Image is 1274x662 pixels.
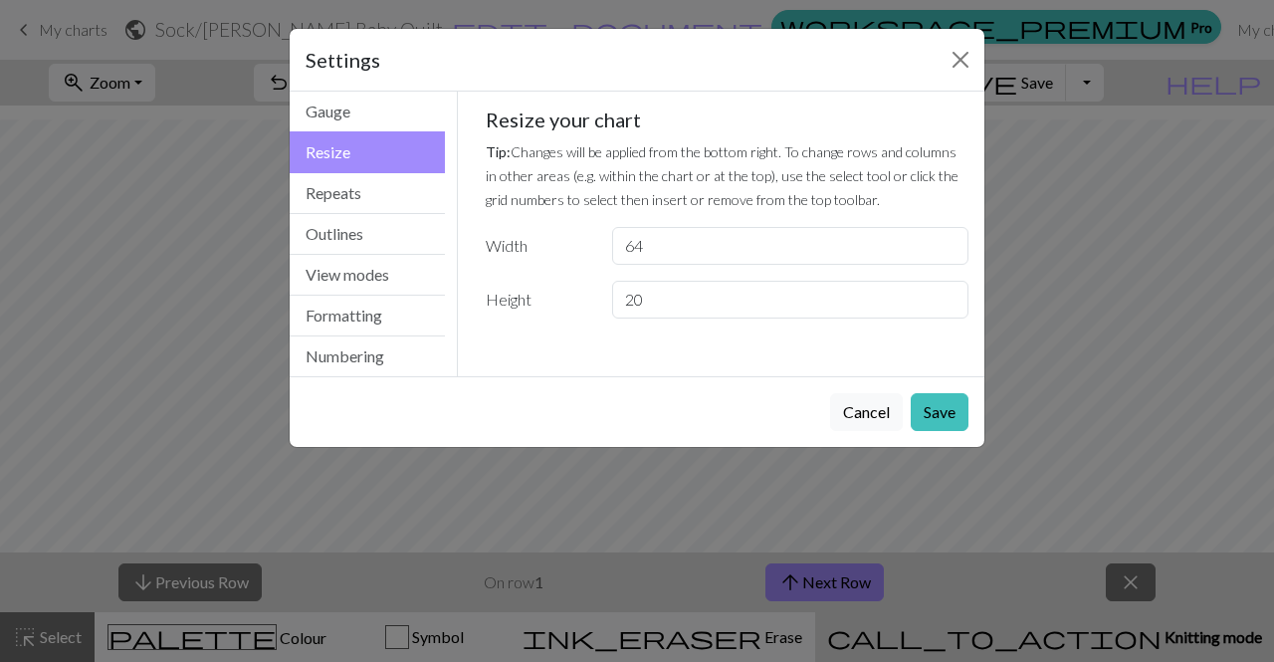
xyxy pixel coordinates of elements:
[830,393,903,431] button: Cancel
[290,131,445,173] button: Resize
[306,45,380,75] h5: Settings
[486,108,969,131] h5: Resize your chart
[486,143,958,208] small: Changes will be applied from the bottom right. To change rows and columns in other areas (e.g. wi...
[290,296,445,336] button: Formatting
[474,281,600,319] label: Height
[290,255,445,296] button: View modes
[290,92,445,132] button: Gauge
[474,227,600,265] label: Width
[945,44,976,76] button: Close
[290,336,445,376] button: Numbering
[486,143,511,160] strong: Tip:
[290,173,445,214] button: Repeats
[911,393,968,431] button: Save
[290,214,445,255] button: Outlines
